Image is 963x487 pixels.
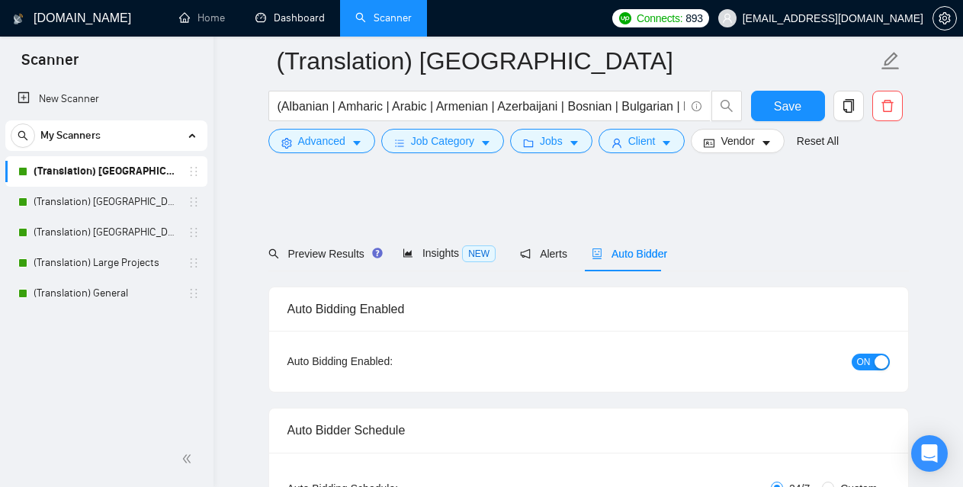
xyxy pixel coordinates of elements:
span: setting [933,12,956,24]
span: notification [520,248,531,259]
img: upwork-logo.png [619,12,631,24]
img: logo [13,7,24,31]
div: Auto Bidder Schedule [287,409,890,452]
span: ON [857,354,871,370]
li: New Scanner [5,84,207,114]
button: setting [933,6,957,30]
span: setting [281,137,292,149]
span: My Scanners [40,120,101,151]
span: holder [188,196,200,208]
input: Scanner name... [277,42,878,80]
a: (Translation) [GEOGRAPHIC_DATA] [34,156,178,187]
span: user [612,137,622,149]
span: user [722,13,733,24]
span: Jobs [540,133,563,149]
span: search [268,248,279,259]
span: bars [394,137,405,149]
span: caret-down [661,137,672,149]
a: homeHome [179,11,225,24]
a: searchScanner [355,11,412,24]
span: robot [592,248,602,259]
span: info-circle [692,101,701,111]
span: edit [881,51,900,71]
span: holder [188,165,200,178]
button: idcardVendorcaret-down [691,129,784,153]
button: delete [872,91,903,121]
span: search [11,130,34,141]
span: holder [188,226,200,239]
a: (Translation) [GEOGRAPHIC_DATA] [34,187,178,217]
span: Save [774,97,801,116]
span: caret-down [761,137,772,149]
span: Advanced [298,133,345,149]
div: Auto Bidding Enabled: [287,353,488,370]
div: Auto Bidding Enabled [287,287,890,331]
span: Insights [403,247,496,259]
input: Search Freelance Jobs... [278,97,685,116]
a: (Translation) [GEOGRAPHIC_DATA] [34,217,178,248]
li: My Scanners [5,120,207,309]
a: dashboardDashboard [255,11,325,24]
span: idcard [704,137,714,149]
span: area-chart [403,248,413,258]
span: Client [628,133,656,149]
span: search [712,99,741,113]
span: double-left [181,451,197,466]
button: copy [833,91,864,121]
span: Auto Bidder [592,248,667,260]
span: Scanner [9,49,91,81]
button: Save [751,91,825,121]
button: userClientcaret-down [599,129,685,153]
span: folder [523,137,534,149]
a: (Translation) Large Projects [34,248,178,278]
span: caret-down [480,137,491,149]
span: delete [873,99,902,113]
span: caret-down [351,137,362,149]
a: Reset All [797,133,839,149]
button: settingAdvancedcaret-down [268,129,375,153]
span: Alerts [520,248,567,260]
div: Open Intercom Messenger [911,435,948,472]
span: NEW [462,245,496,262]
span: Connects: [637,10,682,27]
span: Job Category [411,133,474,149]
span: holder [188,287,200,300]
span: holder [188,257,200,269]
button: search [711,91,742,121]
span: caret-down [569,137,579,149]
button: search [11,123,35,148]
button: barsJob Categorycaret-down [381,129,504,153]
a: setting [933,12,957,24]
button: folderJobscaret-down [510,129,592,153]
span: copy [834,99,863,113]
span: Vendor [721,133,754,149]
span: 893 [685,10,702,27]
span: Preview Results [268,248,378,260]
a: (Translation) General [34,278,178,309]
a: New Scanner [18,84,195,114]
div: Tooltip anchor [371,246,384,260]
